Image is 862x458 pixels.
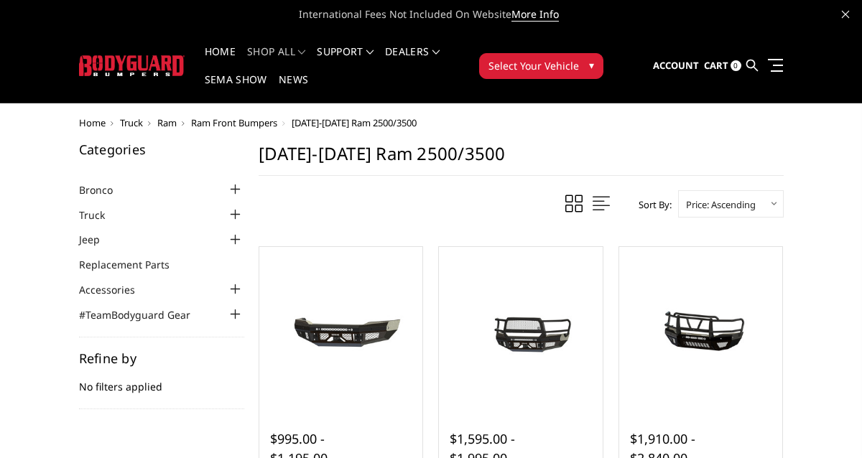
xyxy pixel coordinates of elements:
[259,143,784,176] h1: [DATE]-[DATE] Ram 2500/3500
[317,47,374,75] a: Support
[704,59,728,72] span: Cart
[442,251,599,407] a: 2019-2025 Ram 2500-3500 - FT Series - Extreme Front Bumper 2019-2025 Ram 2500-3500 - FT Series - ...
[279,75,308,103] a: News
[623,251,779,407] a: 2019-2025 Ram 2500-3500 - T2 Series - Extreme Front Bumper (receiver or winch) 2019-2025 Ram 2500...
[157,116,177,129] a: Ram
[79,182,131,197] a: Bronco
[120,116,143,129] a: Truck
[292,116,417,129] span: [DATE]-[DATE] Ram 2500/3500
[79,257,187,272] a: Replacement Parts
[704,47,741,85] a: Cart 0
[191,116,277,129] a: Ram Front Bumpers
[488,58,579,73] span: Select Your Vehicle
[205,47,236,75] a: Home
[263,292,420,365] img: 2019-2025 Ram 2500-3500 - FT Series - Base Front Bumper
[731,60,741,71] span: 0
[589,57,594,73] span: ▾
[79,55,185,76] img: BODYGUARD BUMPERS
[79,232,118,247] a: Jeep
[623,292,779,365] img: 2019-2025 Ram 2500-3500 - T2 Series - Extreme Front Bumper (receiver or winch)
[79,352,244,409] div: No filters applied
[479,53,603,79] button: Select Your Vehicle
[79,282,153,297] a: Accessories
[385,47,440,75] a: Dealers
[442,292,599,365] img: 2019-2025 Ram 2500-3500 - FT Series - Extreme Front Bumper
[263,251,420,407] a: 2019-2025 Ram 2500-3500 - FT Series - Base Front Bumper
[79,352,244,365] h5: Refine by
[511,7,559,22] a: More Info
[653,47,699,85] a: Account
[79,207,123,223] a: Truck
[247,47,305,75] a: shop all
[205,75,267,103] a: SEMA Show
[653,59,699,72] span: Account
[79,116,106,129] a: Home
[79,307,208,322] a: #TeamBodyguard Gear
[79,143,244,156] h5: Categories
[631,194,672,215] label: Sort By:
